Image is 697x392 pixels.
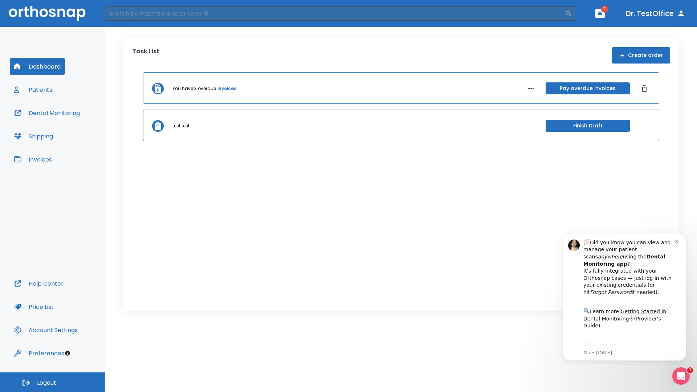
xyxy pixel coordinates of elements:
[10,151,56,168] button: Invoices
[546,82,630,94] button: Pay overdue invoices
[172,123,189,129] p: test test
[123,11,129,17] button: Dismiss notification
[672,367,690,385] iframe: Intercom live chat
[104,6,565,21] input: Search by Patient Name or Case #
[172,85,216,92] p: You have 3 overdue
[623,7,688,20] button: Dr. TestOffice
[10,321,82,339] button: Account Settings
[9,6,86,21] img: Orthosnap
[10,344,69,362] button: Preferences
[612,47,670,64] button: Create order
[10,298,58,315] button: Price List
[601,5,608,13] span: 1
[64,350,71,356] div: Tooltip anchor
[10,104,84,122] button: Dental Monitoring
[639,83,650,94] button: Dismiss
[10,81,57,98] button: Patients
[552,226,697,365] iframe: Intercom notifications message
[32,123,123,130] p: Message from Ma, sent 6w ago
[10,275,68,292] button: Help Center
[10,127,57,145] button: Shipping
[687,367,693,373] span: 1
[132,47,159,64] p: Task List
[217,85,236,92] a: invoices
[32,116,96,129] a: App Store
[37,379,56,387] span: Logout
[546,120,630,132] button: Finish Draft
[32,114,123,151] div: Download the app: | ​ Let us know if you need help getting started!
[10,58,65,75] button: Dashboard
